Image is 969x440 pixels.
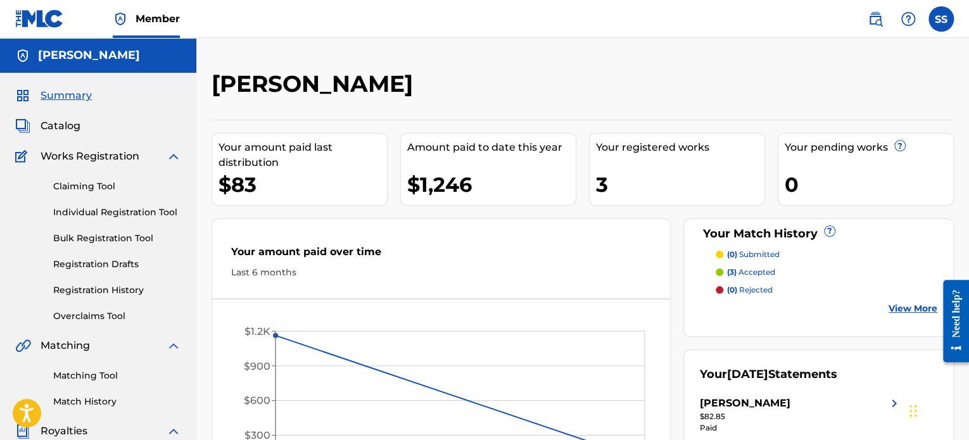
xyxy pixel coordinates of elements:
[218,140,387,170] div: Your amount paid last distribution
[113,11,128,27] img: Top Rightsholder
[863,6,888,32] a: Public Search
[166,424,181,439] img: expand
[727,285,737,294] span: (0)
[15,88,30,103] img: Summary
[53,180,181,193] a: Claiming Tool
[53,369,181,382] a: Matching Tool
[700,396,790,411] div: [PERSON_NAME]
[15,424,30,439] img: Royalties
[700,396,902,434] a: [PERSON_NAME]right chevron icon$82.85Paid
[212,70,419,98] h2: [PERSON_NAME]
[716,284,937,296] a: (0) rejected
[41,424,87,439] span: Royalties
[727,367,768,381] span: [DATE]
[727,267,737,277] span: (3)
[596,170,764,199] div: 3
[166,338,181,353] img: expand
[700,411,902,422] div: $82.85
[244,360,270,372] tspan: $900
[901,11,916,27] img: help
[868,11,883,27] img: search
[727,249,780,260] p: submitted
[41,338,90,353] span: Matching
[407,170,576,199] div: $1,246
[38,48,140,63] h5: Samuel Smoot
[727,284,773,296] p: rejected
[15,118,30,134] img: Catalog
[785,170,953,199] div: 0
[218,170,387,199] div: $83
[15,9,64,28] img: MLC Logo
[244,394,270,406] tspan: $600
[596,140,764,155] div: Your registered works
[727,267,775,278] p: accepted
[53,310,181,323] a: Overclaims Tool
[15,48,30,63] img: Accounts
[15,338,31,353] img: Matching
[41,118,80,134] span: Catalog
[41,149,139,164] span: Works Registration
[136,11,180,26] span: Member
[906,379,969,440] iframe: Chat Widget
[53,206,181,219] a: Individual Registration Tool
[895,141,905,151] span: ?
[700,366,837,383] div: Your Statements
[896,6,921,32] div: Help
[15,88,92,103] a: SummarySummary
[53,232,181,245] a: Bulk Registration Tool
[15,118,80,134] a: CatalogCatalog
[716,267,937,278] a: (3) accepted
[231,244,651,266] div: Your amount paid over time
[785,140,953,155] div: Your pending works
[727,249,737,259] span: (0)
[244,325,270,337] tspan: $1.2K
[53,258,181,271] a: Registration Drafts
[887,396,902,411] img: right chevron icon
[934,270,969,372] iframe: Resource Center
[716,249,937,260] a: (0) submitted
[166,149,181,164] img: expand
[41,88,92,103] span: Summary
[15,149,32,164] img: Works Registration
[231,266,651,279] div: Last 6 months
[825,226,835,236] span: ?
[407,140,576,155] div: Amount paid to date this year
[700,422,902,434] div: Paid
[928,6,954,32] div: User Menu
[53,284,181,297] a: Registration History
[889,302,937,315] a: View More
[53,395,181,408] a: Match History
[909,392,917,430] div: Drag
[700,225,937,242] div: Your Match History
